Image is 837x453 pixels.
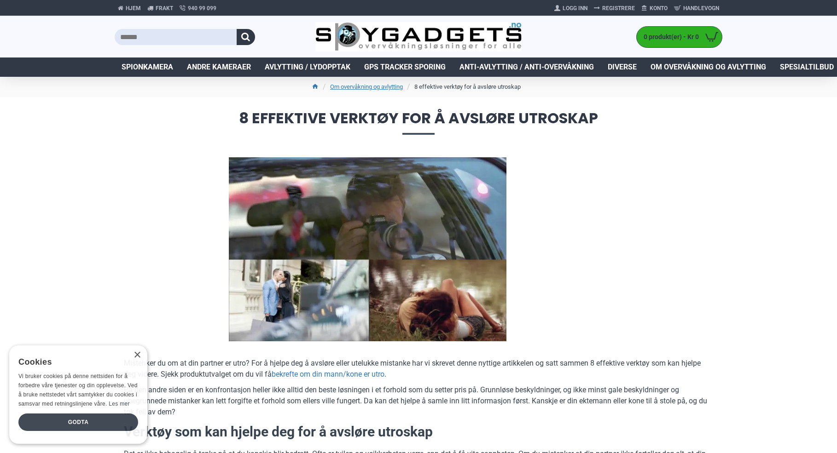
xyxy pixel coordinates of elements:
[156,4,173,12] span: Frakt
[459,62,594,73] span: Anti-avlytting / Anti-overvåkning
[134,352,140,359] div: Close
[124,157,612,341] img: 8 effektive verktøy for å avsløre utroskap
[330,82,403,92] a: Om overvåkning og avlytting
[18,373,138,407] span: Vi bruker cookies på denne nettsiden for å forbedre våre tjenester og din opplevelse. Ved å bruke...
[601,57,644,77] a: Diverse
[188,4,216,12] span: 940 99 099
[637,32,701,42] span: 0 produkt(er) - Kr 0
[364,62,446,73] span: GPS Tracker Sporing
[187,62,251,73] span: Andre kameraer
[651,62,766,73] span: Om overvåkning og avlytting
[671,1,722,16] a: Handlevogn
[258,57,357,77] a: Avlytting / Lydopptak
[453,57,601,77] a: Anti-avlytting / Anti-overvåkning
[272,369,384,380] a: bekrefte om din mann/kone er utro
[18,352,132,372] div: Cookies
[637,27,722,47] a: 0 produkt(er) - Kr 0
[357,57,453,77] a: GPS Tracker Sporing
[608,62,637,73] span: Diverse
[122,62,173,73] span: Spionkamera
[124,384,713,418] p: På den andre siden er en konfrontasjon heller ikke alltid den beste løsningen i et forhold som du...
[18,413,138,431] div: Godta
[644,57,773,77] a: Om overvåkning og avlytting
[265,62,350,73] span: Avlytting / Lydopptak
[115,111,722,134] span: 8 effektive verktøy for å avsløre utroskap
[563,4,587,12] span: Logg Inn
[650,4,668,12] span: Konto
[591,1,638,16] a: Registrere
[124,358,713,380] p: Mistenker du om at din partner er utro? For å hjelpe deg å avsløre eller utelukke mistanke har vi...
[602,4,635,12] span: Registrere
[180,57,258,77] a: Andre kameraer
[683,4,719,12] span: Handlevogn
[780,62,834,73] span: Spesialtilbud
[124,422,713,442] h2: Verktøy som kan hjelpe deg for å avsløre utroskap
[126,4,141,12] span: Hjem
[551,1,591,16] a: Logg Inn
[638,1,671,16] a: Konto
[115,57,180,77] a: Spionkamera
[109,401,129,407] a: Les mer, opens a new window
[315,22,522,52] img: SpyGadgets.no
